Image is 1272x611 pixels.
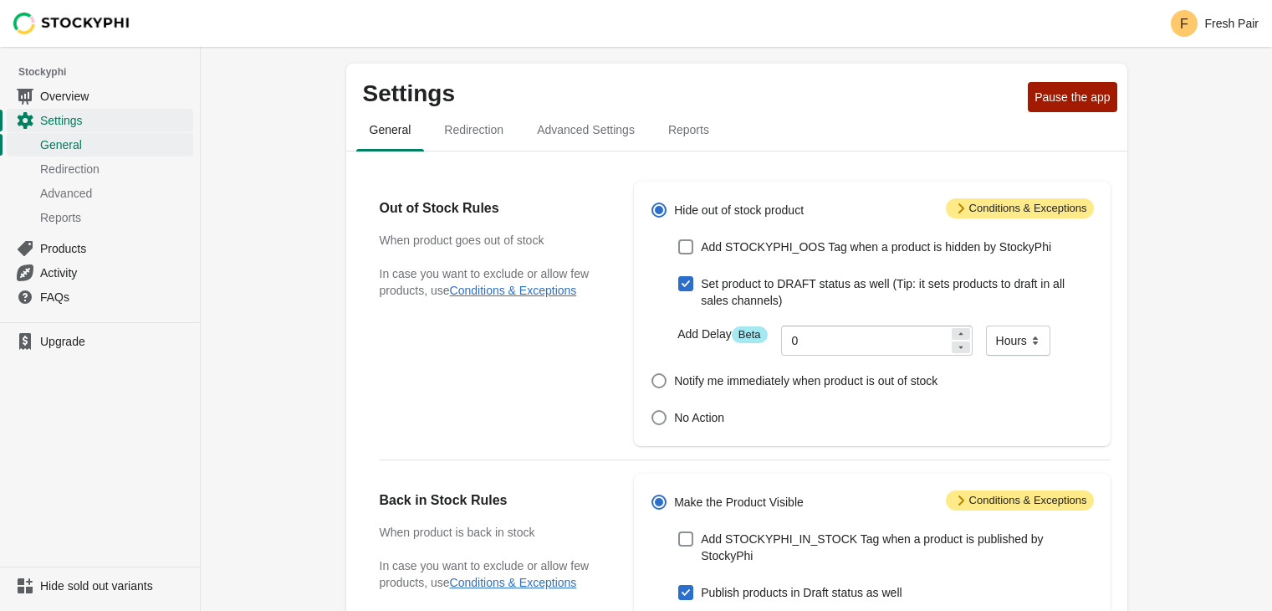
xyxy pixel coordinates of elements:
a: Redirection [7,157,193,181]
span: Hide sold out variants [40,578,190,594]
span: Set product to DRAFT status as well (Tip: it sets products to draft in all sales channels) [701,275,1093,309]
label: Add Delay [677,326,767,343]
a: Overview [7,84,193,108]
a: General [7,132,193,157]
a: FAQs [7,285,193,309]
button: Pause the app [1028,82,1116,112]
p: Settings [363,80,1022,107]
span: Reports [655,115,723,145]
span: General [40,136,190,153]
span: Overview [40,88,190,105]
h2: Out of Stock Rules [380,198,601,218]
span: General [356,115,425,145]
span: Stockyphi [18,64,200,80]
span: Make the Product Visible [674,494,804,511]
span: Beta [732,326,768,343]
span: Publish products in Draft status as well [701,584,902,601]
h3: When product is back in stock [380,524,601,541]
span: Notify me immediately when product is out of stock [674,372,937,389]
span: Avatar with initials F [1171,10,1198,37]
h3: When product goes out of stock [380,232,601,249]
button: redirection [427,108,520,151]
span: Activity [40,264,190,281]
button: reports [651,108,726,151]
a: Products [7,236,193,260]
a: Hide sold out variants [7,574,193,598]
span: Advanced [40,185,190,202]
span: Redirection [431,115,517,145]
span: Reports [40,209,190,226]
span: Conditions & Exceptions [946,198,1094,218]
span: Add STOCKYPHI_OOS Tag when a product is hidden by StockyPhi [701,239,1051,255]
span: Advanced Settings [524,115,648,145]
a: Reports [7,205,193,229]
span: Hide out of stock product [674,202,804,218]
span: Conditions & Exceptions [946,490,1094,511]
p: In case you want to exclude or allow few products, use [380,557,601,591]
span: FAQs [40,289,190,305]
h2: Back in Stock Rules [380,490,601,511]
button: Conditions & Exceptions [450,284,577,297]
button: general [353,108,428,151]
button: Avatar with initials FFresh Pair [1164,7,1265,40]
a: Activity [7,260,193,285]
img: Stockyphi [13,13,130,34]
button: Advanced settings [520,108,651,151]
span: Add STOCKYPHI_IN_STOCK Tag when a product is published by StockyPhi [701,531,1093,564]
p: Fresh Pair [1204,17,1259,30]
a: Upgrade [7,330,193,353]
span: Pause the app [1034,90,1110,104]
p: In case you want to exclude or allow few products, use [380,265,601,299]
span: Upgrade [40,333,190,350]
span: Products [40,240,190,257]
span: No Action [674,409,724,426]
span: Settings [40,112,190,129]
button: Conditions & Exceptions [450,576,577,589]
a: Settings [7,108,193,132]
a: Advanced [7,181,193,205]
text: F [1181,17,1189,31]
span: Redirection [40,161,190,177]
